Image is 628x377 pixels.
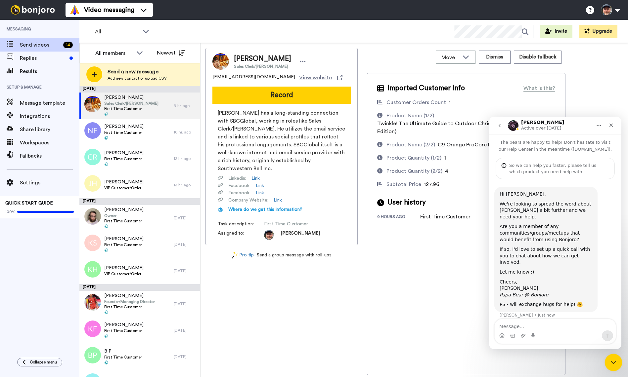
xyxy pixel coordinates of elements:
[79,198,200,205] div: [DATE]
[579,25,617,38] button: Upgrade
[387,83,465,93] span: Imported Customer Info
[20,67,79,75] span: Results
[438,142,551,147] span: C9 Orange ProCore LED Christmas Light Bulbs
[84,261,101,278] img: kh.png
[20,112,79,120] span: Integrations
[20,99,79,107] span: Message template
[104,242,144,247] span: First Time Customer
[104,218,144,224] span: First Time Customer
[387,198,426,207] span: User history
[228,182,250,189] span: Facebook :
[104,106,158,111] span: First Time Customer
[104,292,155,299] span: [PERSON_NAME]
[174,354,197,359] div: [DATE]
[5,201,53,206] span: QUICK START GUIDE
[174,182,197,188] div: 13 hr. ago
[84,235,101,251] img: ks.png
[108,68,167,76] span: Send a new message
[232,252,254,259] a: Pro tip
[386,154,441,162] div: Product Quantity (1/2)
[79,86,200,93] div: [DATE]
[386,180,421,188] div: Subtotal Price
[251,175,260,182] a: Link
[449,100,451,105] span: 1
[299,74,342,82] a: View website
[479,51,511,64] button: Dismiss
[104,265,144,271] span: [PERSON_NAME]
[174,268,197,274] div: [DATE]
[274,197,282,204] a: Link
[104,355,142,360] span: First Time Customer
[63,42,73,48] div: 14
[17,358,62,366] button: Collapse menu
[174,130,197,135] div: 10 hr. ago
[84,96,101,112] img: 1e1f4136-98c2-4780-b052-6f3215403403.jpg
[386,141,435,149] div: Product Name (2/2)
[174,215,197,221] div: [DATE]
[540,25,572,38] a: Invite
[152,46,190,59] button: Newest
[228,197,268,204] span: Company Website :
[30,359,57,365] span: Collapse menu
[104,236,144,242] span: [PERSON_NAME]
[386,98,446,106] div: Customer Orders Count
[228,190,250,196] span: Facebook :
[84,149,101,165] img: cr.png
[174,301,197,307] div: [DATE]
[84,122,101,139] img: nf.png
[104,123,144,130] span: [PERSON_NAME]
[20,126,79,133] span: Share library
[228,207,302,212] span: Where do we get this information?
[5,209,16,214] span: 100%
[84,208,101,225] img: 855751b1-022f-45a1-960f-72555936db9c.jpg
[377,121,550,134] span: Twinkle! The Ultimate Guide to Outdoor Christmas Decorating (Ebook Edition)
[20,139,79,147] span: Workspaces
[234,64,291,69] span: Sales Clerk/[PERSON_NAME]
[95,28,139,36] span: All
[108,76,167,81] span: Add new contact or upload CSV
[256,182,264,189] a: Link
[444,155,446,161] span: 1
[104,185,144,191] span: VIP Customer/Order
[420,213,471,221] div: First Time Customer
[228,175,246,182] span: Linkedin :
[104,179,144,185] span: [PERSON_NAME]
[95,49,133,57] div: All members
[104,94,158,101] span: [PERSON_NAME]
[20,54,67,62] span: Replies
[264,230,274,240] img: c9e61f06-a2a7-4bd0-b835-92eaf7e5258a-1746723632.jpg
[20,152,79,160] span: Fallbacks
[514,51,561,64] button: Disable fallback
[104,299,155,304] span: Founder/Managing Director
[104,130,144,135] span: First Time Customer
[386,167,442,175] div: Product Quantity (2/2)
[104,348,142,355] span: B P
[20,179,79,187] span: Settings
[445,169,448,174] span: 4
[104,321,144,328] span: [PERSON_NAME]
[174,103,197,108] div: 9 hr. ago
[174,242,197,247] div: [DATE]
[84,294,101,311] img: db88e29e-80f6-4d92-a1f8-94fa12ccd30f.jpg
[104,328,144,333] span: First Time Customer
[104,156,144,162] span: First Time Customer
[212,87,351,104] button: Record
